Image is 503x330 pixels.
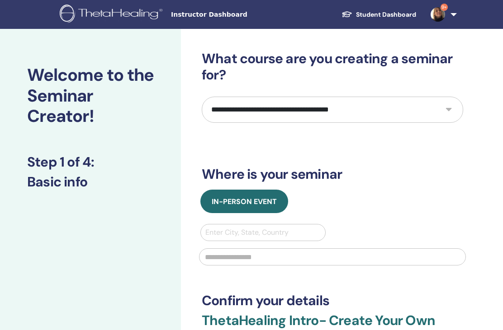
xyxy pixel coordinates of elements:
[334,6,423,23] a: Student Dashboard
[60,5,166,25] img: logo.png
[441,4,448,11] span: 9+
[27,174,154,190] h3: Basic info
[27,65,154,127] h2: Welcome to the Seminar Creator!
[27,154,154,170] h3: Step 1 of 4 :
[200,190,288,213] button: In-Person Event
[202,293,463,309] h3: Confirm your details
[212,197,277,206] span: In-Person Event
[171,10,307,19] span: Instructor Dashboard
[202,51,463,83] h3: What course are you creating a seminar for?
[342,10,352,18] img: graduation-cap-white.svg
[431,7,445,22] img: default.jpg
[202,166,463,182] h3: Where is your seminar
